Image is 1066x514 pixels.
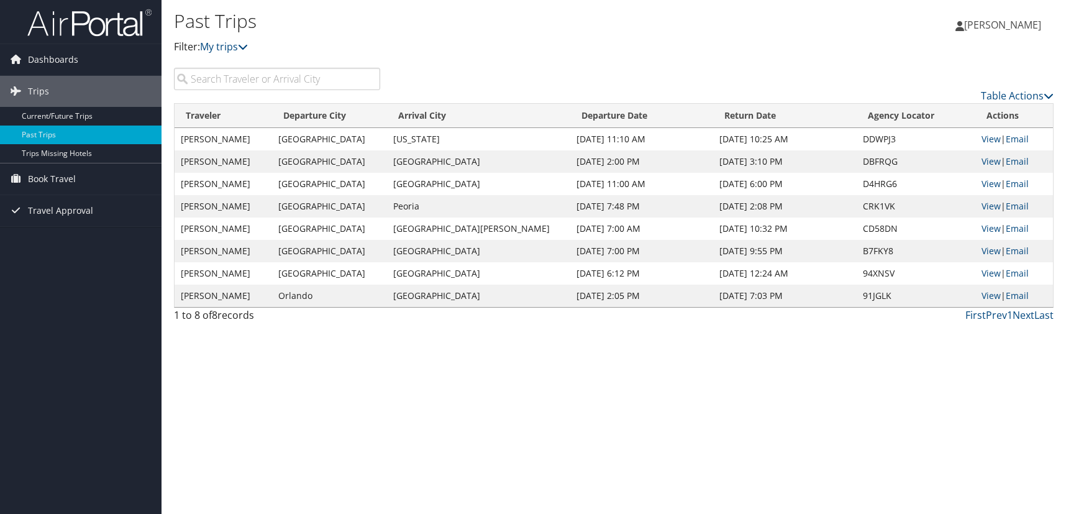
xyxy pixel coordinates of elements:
[175,104,272,128] th: Traveler: activate to sort column ascending
[387,173,570,195] td: [GEOGRAPHIC_DATA]
[986,308,1007,322] a: Prev
[200,40,248,53] a: My trips
[713,173,857,195] td: [DATE] 6:00 PM
[713,262,857,285] td: [DATE] 12:24 AM
[857,285,976,307] td: 91JGLK
[713,240,857,262] td: [DATE] 9:55 PM
[28,44,78,75] span: Dashboards
[982,133,1001,145] a: View
[982,155,1001,167] a: View
[175,262,272,285] td: [PERSON_NAME]
[975,262,1053,285] td: |
[175,128,272,150] td: [PERSON_NAME]
[982,267,1001,279] a: View
[175,285,272,307] td: [PERSON_NAME]
[964,18,1041,32] span: [PERSON_NAME]
[1034,308,1054,322] a: Last
[1006,245,1029,257] a: Email
[387,150,570,173] td: [GEOGRAPHIC_DATA]
[175,173,272,195] td: [PERSON_NAME]
[175,240,272,262] td: [PERSON_NAME]
[212,308,217,322] span: 8
[272,195,387,218] td: [GEOGRAPHIC_DATA]
[713,128,857,150] td: [DATE] 10:25 AM
[975,240,1053,262] td: |
[387,240,570,262] td: [GEOGRAPHIC_DATA]
[1006,133,1029,145] a: Email
[28,195,93,226] span: Travel Approval
[857,173,976,195] td: D4HRG6
[982,245,1001,257] a: View
[387,285,570,307] td: [GEOGRAPHIC_DATA]
[982,290,1001,301] a: View
[982,223,1001,234] a: View
[857,240,976,262] td: B7FKY8
[570,150,714,173] td: [DATE] 2:00 PM
[857,262,976,285] td: 94XNSV
[975,173,1053,195] td: |
[713,285,857,307] td: [DATE] 7:03 PM
[1006,200,1029,212] a: Email
[857,195,976,218] td: CRK1VK
[387,262,570,285] td: [GEOGRAPHIC_DATA]
[174,8,760,34] h1: Past Trips
[175,195,272,218] td: [PERSON_NAME]
[982,200,1001,212] a: View
[1013,308,1034,322] a: Next
[28,163,76,195] span: Book Travel
[965,308,986,322] a: First
[713,150,857,173] td: [DATE] 3:10 PM
[857,104,976,128] th: Agency Locator: activate to sort column ascending
[387,195,570,218] td: Peoria
[1007,308,1013,322] a: 1
[570,104,714,128] th: Departure Date: activate to sort column ascending
[175,150,272,173] td: [PERSON_NAME]
[28,76,49,107] span: Trips
[975,195,1053,218] td: |
[1006,223,1029,234] a: Email
[174,68,380,90] input: Search Traveler or Arrival City
[570,218,714,240] td: [DATE] 7:00 AM
[272,218,387,240] td: [GEOGRAPHIC_DATA]
[272,173,387,195] td: [GEOGRAPHIC_DATA]
[175,218,272,240] td: [PERSON_NAME]
[857,150,976,173] td: DBFRQG
[272,150,387,173] td: [GEOGRAPHIC_DATA]
[27,8,152,37] img: airportal-logo.png
[272,240,387,262] td: [GEOGRAPHIC_DATA]
[387,218,570,240] td: [GEOGRAPHIC_DATA][PERSON_NAME]
[975,150,1053,173] td: |
[982,178,1001,190] a: View
[570,240,714,262] td: [DATE] 7:00 PM
[272,262,387,285] td: [GEOGRAPHIC_DATA]
[570,262,714,285] td: [DATE] 6:12 PM
[570,195,714,218] td: [DATE] 7:48 PM
[975,218,1053,240] td: |
[272,285,387,307] td: Orlando
[387,104,570,128] th: Arrival City: activate to sort column ascending
[713,195,857,218] td: [DATE] 2:08 PM
[570,285,714,307] td: [DATE] 2:05 PM
[1006,155,1029,167] a: Email
[857,128,976,150] td: DDWPJ3
[174,308,380,329] div: 1 to 8 of records
[975,104,1053,128] th: Actions
[570,173,714,195] td: [DATE] 11:00 AM
[975,128,1053,150] td: |
[272,104,387,128] th: Departure City: activate to sort column ascending
[981,89,1054,103] a: Table Actions
[713,218,857,240] td: [DATE] 10:32 PM
[1006,267,1029,279] a: Email
[174,39,760,55] p: Filter:
[570,128,714,150] td: [DATE] 11:10 AM
[713,104,857,128] th: Return Date: activate to sort column ascending
[955,6,1054,44] a: [PERSON_NAME]
[1006,178,1029,190] a: Email
[857,218,976,240] td: CD58DN
[1006,290,1029,301] a: Email
[975,285,1053,307] td: |
[272,128,387,150] td: [GEOGRAPHIC_DATA]
[387,128,570,150] td: [US_STATE]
